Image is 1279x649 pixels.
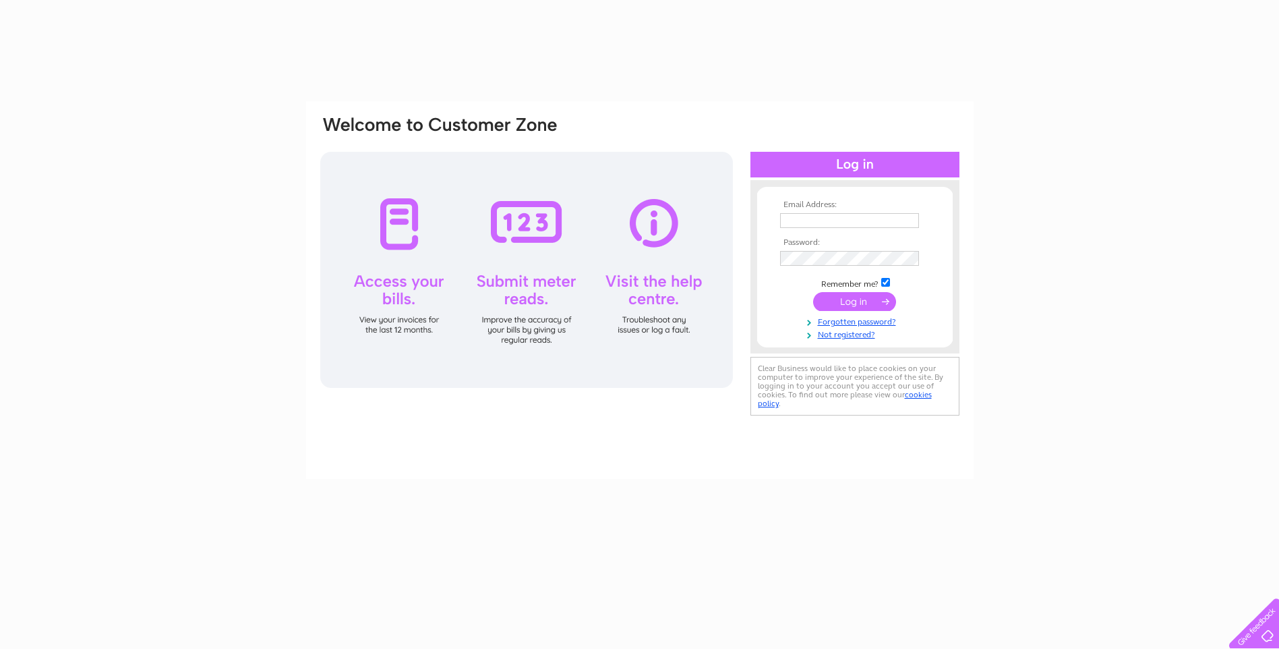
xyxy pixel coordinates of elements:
[777,276,933,289] td: Remember me?
[777,200,933,210] th: Email Address:
[813,292,896,311] input: Submit
[780,314,933,327] a: Forgotten password?
[758,390,932,408] a: cookies policy
[780,327,933,340] a: Not registered?
[750,357,959,416] div: Clear Business would like to place cookies on your computer to improve your experience of the sit...
[777,238,933,248] th: Password:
